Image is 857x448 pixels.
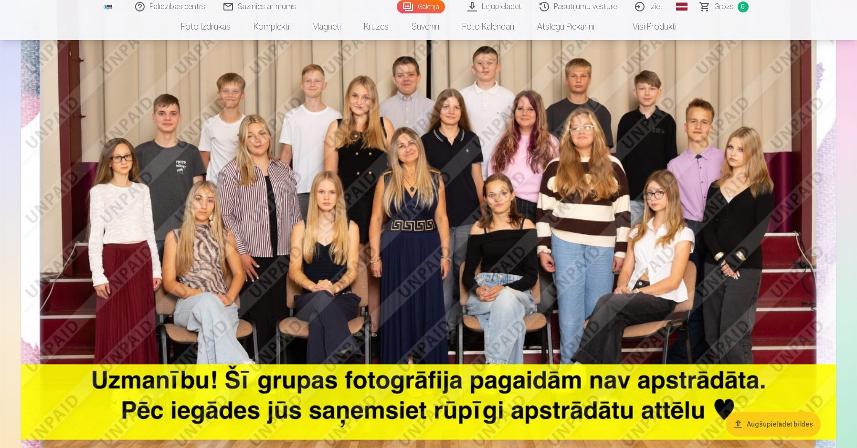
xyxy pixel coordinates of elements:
span: Grozs [714,1,734,12]
a: Visi produkti [606,13,688,40]
img: /fa1 [103,4,114,10]
a: Foto kalendāri [451,13,526,40]
a: Suvenīri [400,13,451,40]
a: Foto izdrukas [169,13,242,40]
a: Atslēgu piekariņi [526,13,606,40]
a: Krūzes [352,13,400,40]
span: 0 [738,1,749,12]
a: Magnēti [301,13,352,40]
button: Augšupielādēt bildes [726,412,821,437]
a: Komplekti [242,13,301,40]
